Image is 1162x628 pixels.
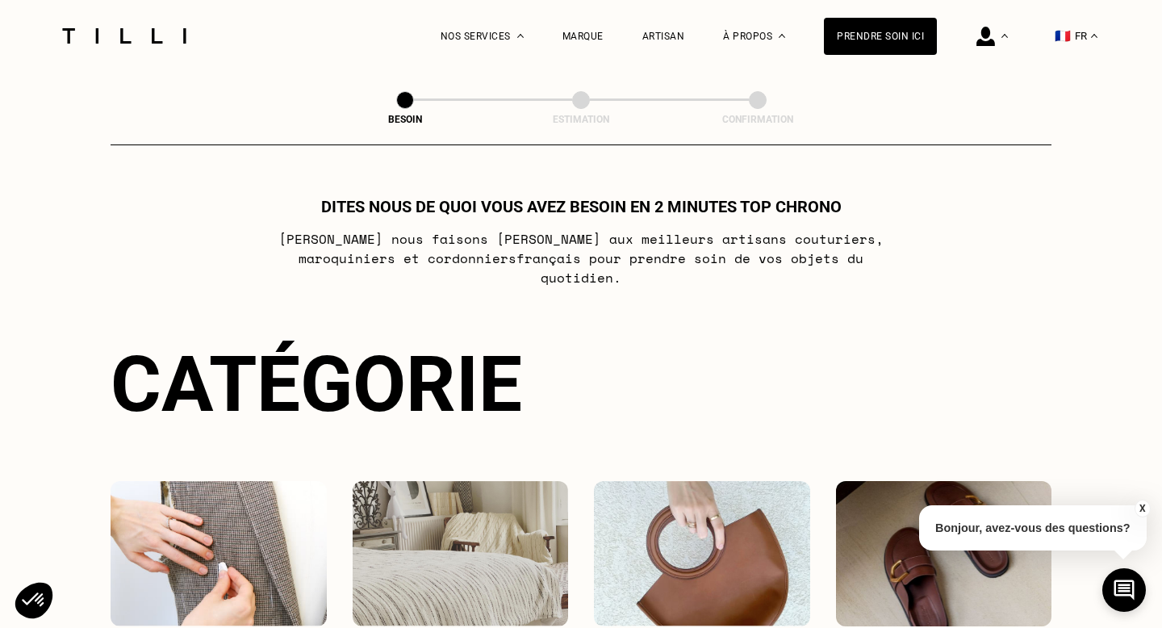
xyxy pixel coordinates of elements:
img: Menu déroulant [517,34,524,38]
img: Logo du service de couturière Tilli [56,28,192,44]
button: X [1134,500,1150,517]
img: icône connexion [976,27,995,46]
span: 🇫🇷 [1055,28,1071,44]
p: [PERSON_NAME] nous faisons [PERSON_NAME] aux meilleurs artisans couturiers , maroquiniers et cord... [261,229,901,287]
img: Accessoires [594,481,810,626]
a: Marque [562,31,604,42]
img: Menu déroulant à propos [779,34,785,38]
div: Confirmation [677,114,838,125]
a: Prendre soin ici [824,18,937,55]
h1: Dites nous de quoi vous avez besoin en 2 minutes top chrono [321,197,842,216]
img: menu déroulant [1091,34,1097,38]
div: Catégorie [111,339,1051,429]
img: Chaussures [836,481,1052,626]
div: Estimation [500,114,662,125]
div: Besoin [324,114,486,125]
img: Vêtements [111,481,327,626]
p: Bonjour, avez-vous des questions? [919,505,1147,551]
img: Menu déroulant [1001,34,1008,38]
a: Artisan [642,31,685,42]
img: Intérieur [353,481,569,626]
